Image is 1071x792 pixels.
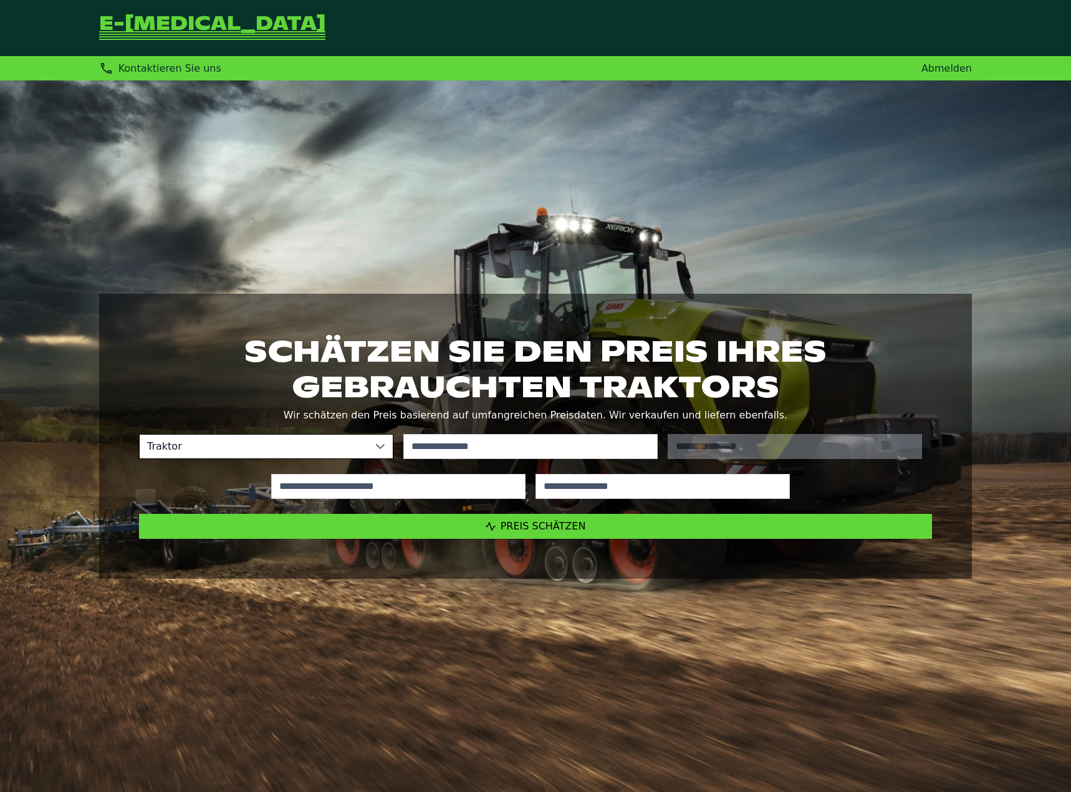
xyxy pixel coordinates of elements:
span: Kontaktieren Sie uns [118,62,221,74]
a: Zurück zur Startseite [99,15,325,41]
h1: Schätzen Sie den Preis Ihres gebrauchten Traktors [139,334,932,403]
a: Abmelden [921,62,972,74]
span: Traktor [140,435,368,458]
span: Preis schätzen [501,520,586,532]
p: Wir schätzen den Preis basierend auf umfangreichen Preisdaten. Wir verkaufen und liefern ebenfalls. [139,407,932,424]
div: Kontaktieren Sie uns [99,61,221,75]
button: Preis schätzen [139,514,932,539]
